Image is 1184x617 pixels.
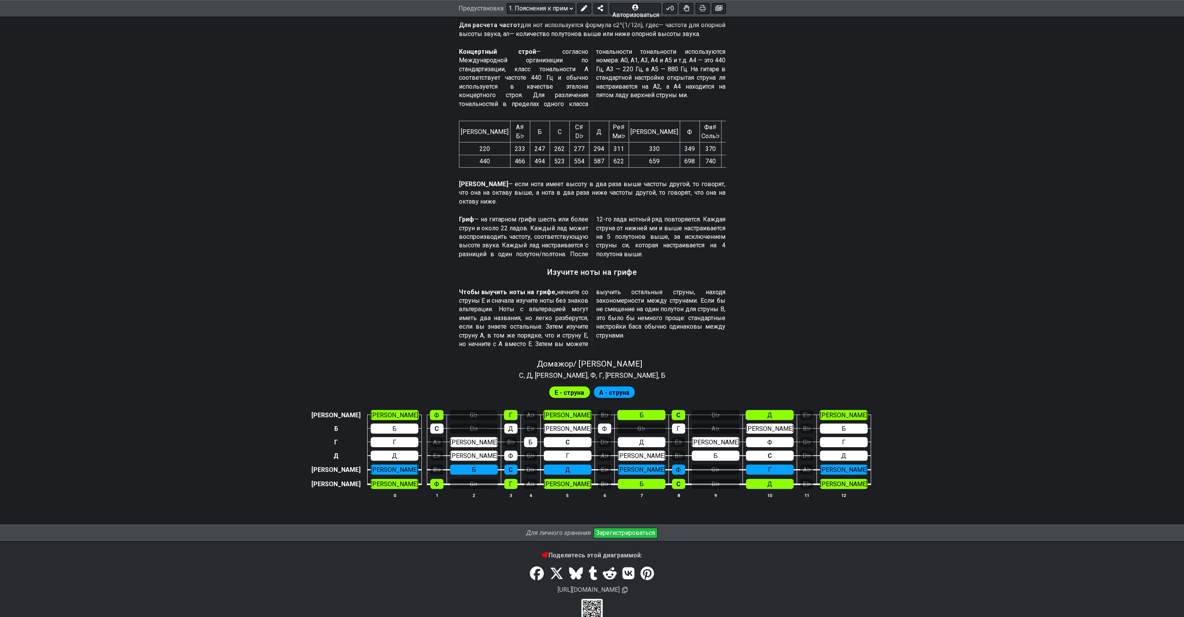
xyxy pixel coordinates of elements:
font: G♭ [638,425,645,432]
font: [PERSON_NAME] [618,452,665,459]
font: Ф [434,411,439,419]
font: , [596,371,597,379]
font: [PERSON_NAME] [371,480,418,488]
font: G♭ [803,439,811,446]
font: [PERSON_NAME] [450,452,498,459]
font: [PERSON_NAME] [311,480,361,488]
font: Г [599,371,603,379]
font: Б [639,480,644,488]
font: Поделитесь этой диаграммой: [548,552,642,559]
font: 9 [714,493,717,498]
font: [URL][DOMAIN_NAME] [558,586,620,594]
button: Включить ловкость для всех ладов [679,3,693,14]
font: [PERSON_NAME] [544,411,591,419]
font: Г [509,411,512,419]
font: [PERSON_NAME] [820,480,868,488]
font: 1 [436,493,438,498]
font: [PERSON_NAME] [535,371,588,379]
button: Поделиться предустановкой [593,3,607,14]
font: [PERSON_NAME] [820,466,868,473]
font: Чтобы выучить ноты на грифе, [459,288,557,296]
font: G♭ [470,480,478,488]
font: — частота для опорной высоты звука, а [459,21,725,37]
font: Г [842,439,845,446]
font: B♭ [433,466,441,473]
font: , [603,371,604,379]
font: Б [639,411,644,419]
font: Е♭ [675,439,682,446]
font: — согласно Международной организации по стандартизации, класс тональности A соответствует частоте... [459,48,725,107]
font: Г [509,480,512,488]
font: Б [334,425,338,432]
font: Б [472,466,476,473]
font: D♭ [470,425,478,432]
font: Г [677,425,680,432]
button: Зарегистрироваться [593,528,658,538]
button: Авторизоваться [610,3,661,14]
a: ВК [620,563,638,584]
font: E - струна [555,389,584,396]
font: С [676,411,680,419]
font: 587 [594,158,604,165]
font: — если нота имеет высоту в два раза выше частоты другой, то говорят, что она на октаву выше, а но... [459,180,725,205]
font: Е♭ [803,480,810,488]
font: D♭ [600,439,608,446]
font: Е♭ [601,466,608,473]
font: 740 [705,158,716,165]
font: [PERSON_NAME] [450,439,498,446]
font: c [656,21,659,29]
font: 4 [529,493,532,498]
a: Блюскай [566,563,586,584]
font: Гриф [459,216,474,223]
a: Твит [547,563,566,584]
font: 247 [534,145,545,152]
font: Б [713,452,718,459]
font: [PERSON_NAME] [692,439,739,446]
span: Сначала включите режим полного редактирования, чтобы редактировать [555,387,584,398]
font: [PERSON_NAME] [371,411,418,419]
font: 233 [515,145,525,152]
font: 277 [574,145,584,152]
font: [PERSON_NAME] [544,480,591,488]
font: D♭ [711,411,720,419]
font: B♭ [601,411,608,419]
font: [PERSON_NAME] [746,425,794,432]
font: 0 [670,5,674,12]
font: Д [508,425,513,432]
font: Ф [676,466,681,473]
font: 8 [677,493,680,498]
font: Зарегистрироваться [596,529,655,536]
font: [PERSON_NAME] [544,425,591,432]
font: 5 [566,493,569,498]
font: — на гитарном грифе шесть или более струн и около 22 ладов. Каждый лад может воспроизводить часто... [459,216,725,258]
button: Печать [696,3,710,14]
font: А♭ [711,425,719,432]
font: Г [566,452,569,459]
font: B♭ [601,480,608,488]
font: 0 [394,493,396,498]
font: [PERSON_NAME] [820,411,868,419]
font: 466 [515,158,525,165]
font: 330 [649,145,660,152]
font: Фа♯ Соль♭ [701,123,720,140]
font: Б [528,439,533,446]
font: [PERSON_NAME] [311,411,361,419]
font: Г [393,439,396,446]
font: [PERSON_NAME] [371,466,418,473]
font: Д [333,452,339,459]
font: С [519,371,524,379]
button: Изменить предустановку [577,3,591,14]
font: 6 [603,493,606,498]
span: Копировать URL в буфер обмена [622,586,627,594]
font: С [435,425,439,432]
select: Предустановка [507,3,575,14]
font: Д [392,452,397,459]
font: Ре♯ Ми♭ [612,123,625,140]
font: С [768,452,772,459]
font: Г [768,466,772,473]
font: 494 [534,158,545,165]
section: Классы тональности шкалы [516,368,669,381]
button: 0 [663,3,677,14]
font: Д [841,452,846,459]
font: С [558,128,562,135]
